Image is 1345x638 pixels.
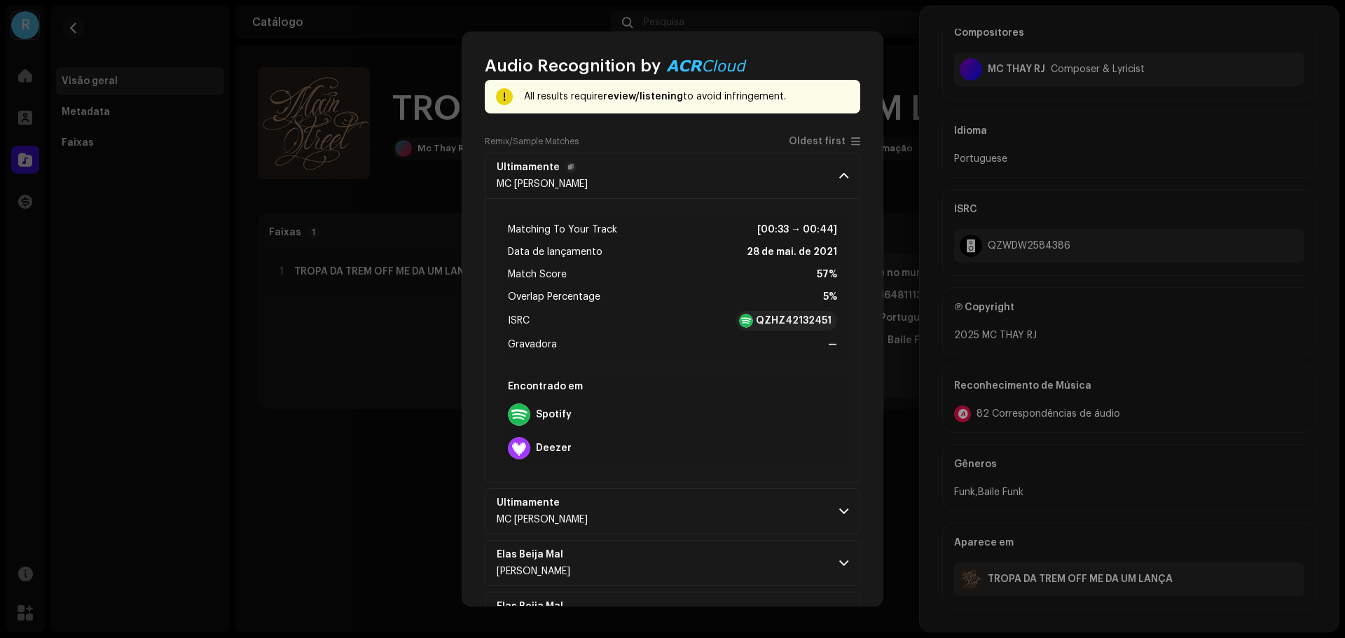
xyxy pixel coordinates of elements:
[508,244,602,261] span: Data de lançamento
[508,289,600,305] span: Overlap Percentage
[497,515,588,525] span: MC Dick
[508,312,530,329] span: ISRC
[497,549,563,560] strong: Elas Beija Mal
[536,409,572,420] strong: Spotify
[485,55,661,77] span: Audio Recognition by
[524,88,849,105] div: All results require to avoid infringement.
[823,289,837,305] strong: 5%
[497,162,560,173] strong: Ultimamente
[485,592,860,638] p-accordion-header: Elas Beija Mal
[497,162,588,173] span: Ultimamente
[497,549,580,560] span: Elas Beija Mal
[757,221,837,238] strong: [00:33 → 00:44]
[502,375,843,398] div: Encontrado em
[603,92,683,102] strong: review/listening
[497,497,588,508] span: Ultimamente
[497,601,580,612] span: Elas Beija Mal
[747,244,837,261] strong: 28 de mai. de 2021
[497,497,560,508] strong: Ultimamente
[485,199,860,483] p-accordion-content: UltimamenteMC [PERSON_NAME]
[828,336,837,353] strong: —
[485,136,579,147] label: Remix/Sample Matches
[756,314,832,328] strong: QZHZ42132451
[497,601,563,612] strong: Elas Beija Mal
[485,153,860,199] p-accordion-header: UltimamenteMC [PERSON_NAME]
[485,488,860,534] p-accordion-header: UltimamenteMC [PERSON_NAME]
[485,540,860,586] p-accordion-header: Elas Beija Mal[PERSON_NAME]
[508,221,617,238] span: Matching To Your Track
[536,443,572,454] strong: Deezer
[789,137,846,147] span: Oldest first
[508,266,567,283] span: Match Score
[497,179,588,189] span: MC Dick
[508,336,557,353] span: Gravadora
[789,136,860,147] p-togglebutton: Oldest first
[497,567,570,576] span: dj kalu
[817,266,837,283] strong: 57%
